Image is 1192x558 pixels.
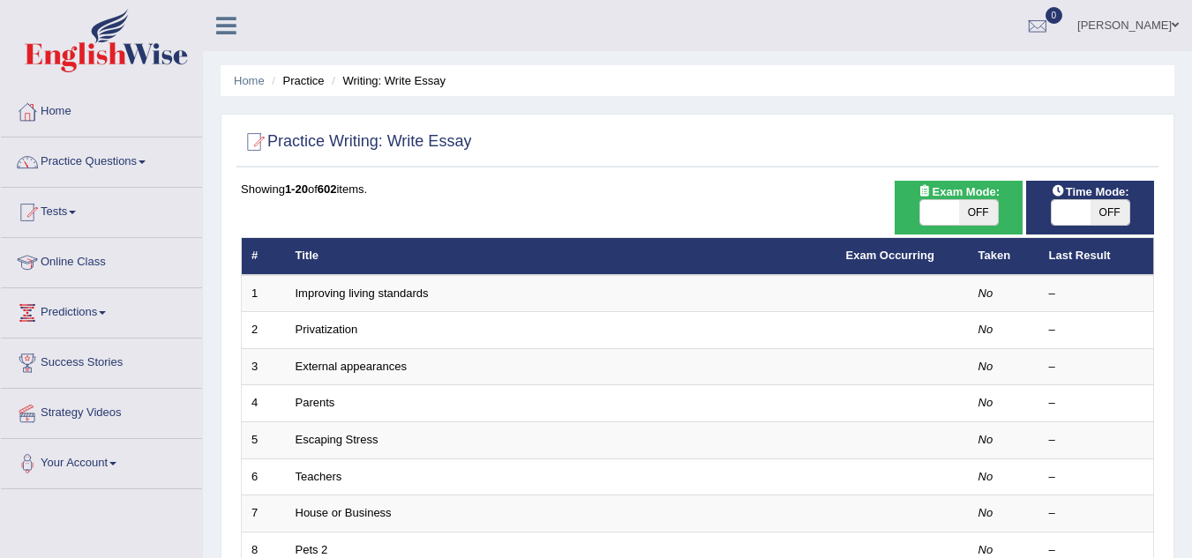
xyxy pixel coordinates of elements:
[978,360,993,373] em: No
[978,470,993,483] em: No
[327,72,446,89] li: Writing: Write Essay
[1046,7,1063,24] span: 0
[1049,432,1144,449] div: –
[242,495,286,532] td: 7
[1,389,202,433] a: Strategy Videos
[1,339,202,383] a: Success Stories
[978,286,993,300] em: No
[296,286,429,300] a: Improving living standards
[242,312,286,349] td: 2
[846,249,934,262] a: Exam Occurring
[296,323,358,336] a: Privatization
[267,72,324,89] li: Practice
[1049,395,1144,412] div: –
[1,439,202,483] a: Your Account
[242,422,286,459] td: 5
[978,506,993,519] em: No
[1049,286,1144,302] div: –
[296,396,335,409] a: Parents
[895,181,1023,234] div: Show exams occurring in exams
[1049,359,1144,376] div: –
[1091,200,1129,225] span: OFF
[286,238,836,275] th: Title
[296,506,392,519] a: House or Business
[1,238,202,282] a: Online Class
[1049,322,1144,339] div: –
[241,181,1154,197] div: Showing of items.
[296,470,342,483] a: Teachers
[1039,238,1154,275] th: Last Result
[296,360,407,373] a: External appearances
[242,458,286,495] td: 6
[911,182,1006,201] span: Exam Mode:
[242,238,286,275] th: #
[1049,505,1144,522] div: –
[234,74,265,87] a: Home
[1049,469,1144,486] div: –
[242,275,286,312] td: 1
[285,182,308,196] b: 1-20
[1,188,202,232] a: Tests
[978,543,993,556] em: No
[318,182,337,196] b: 602
[1,288,202,332] a: Predictions
[1045,182,1136,201] span: Time Mode:
[241,129,471,155] h2: Practice Writing: Write Essay
[959,200,998,225] span: OFF
[296,433,379,446] a: Escaping Stress
[969,238,1039,275] th: Taken
[1,138,202,182] a: Practice Questions
[242,385,286,422] td: 4
[242,348,286,385] td: 3
[296,543,328,556] a: Pets 2
[1,87,202,131] a: Home
[978,433,993,446] em: No
[978,323,993,336] em: No
[978,396,993,409] em: No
